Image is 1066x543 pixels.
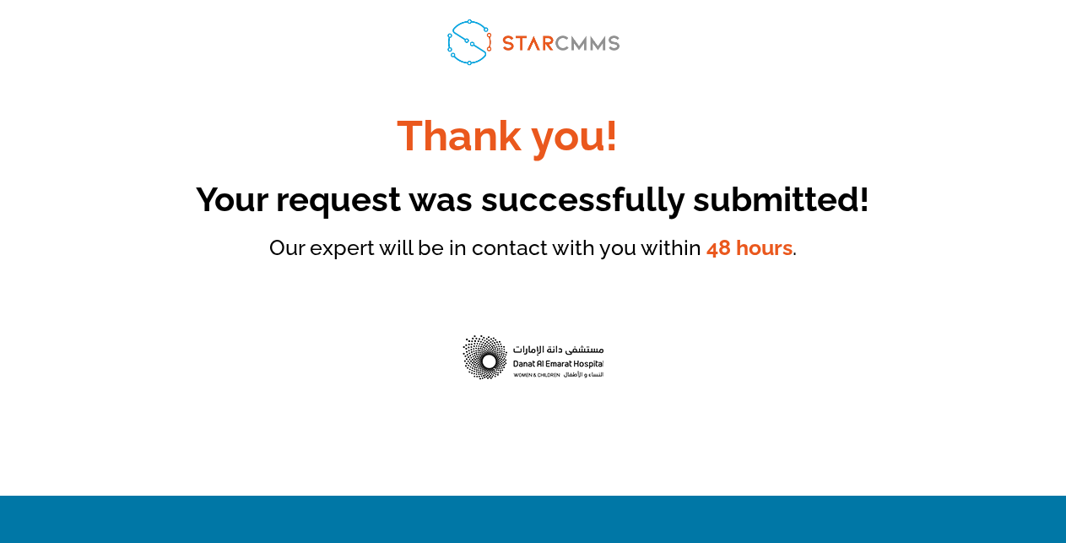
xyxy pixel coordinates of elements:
[439,11,626,73] img: STAR-Logo
[869,210,870,211] img: capterra_tracker.gif
[413,302,653,421] img: hospital (1)
[196,179,869,219] span: Your request was successfully submitted!
[56,115,959,166] h1: Thank you!
[106,235,959,260] div: .
[269,235,701,260] span: Our expert will be in contact with you within
[706,235,793,260] strong: 48 hours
